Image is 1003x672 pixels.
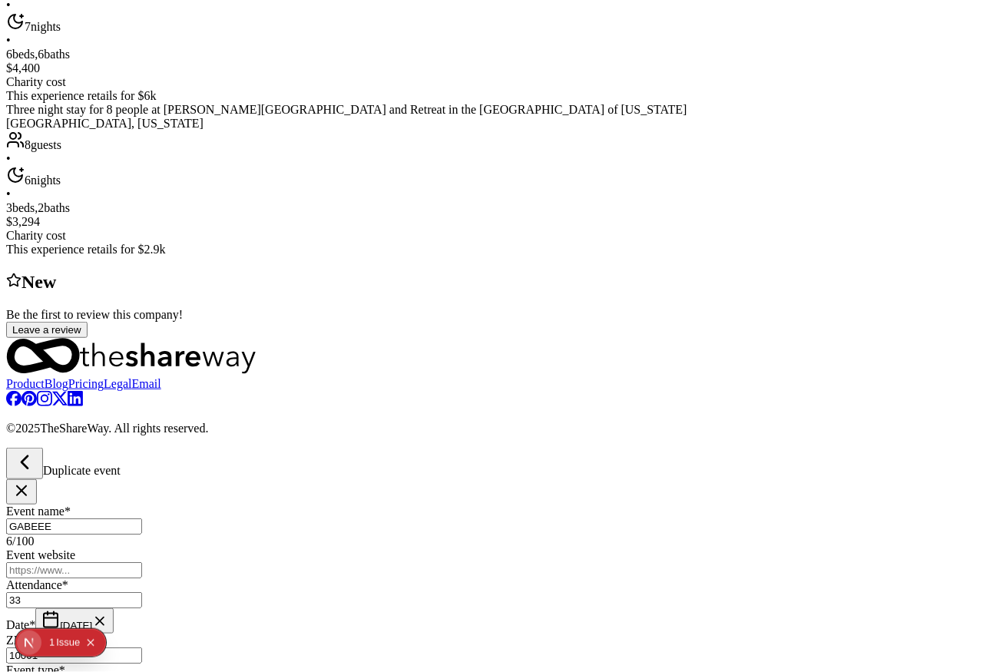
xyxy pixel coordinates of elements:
button: [DATE] [35,608,114,634]
span: 6 nights [25,174,61,187]
div: 3 beds, 2 baths [6,201,997,215]
label: Event name [6,505,71,518]
label: Event website [6,548,75,561]
input: https://www... [6,562,142,578]
input: 12345 (U.S. only) [6,647,142,664]
div: Charity cost [6,229,997,243]
div: Be the first to review this company! [6,308,997,322]
span: 8 guests [25,138,61,151]
button: Leave a review [6,322,88,338]
div: • [6,152,997,166]
span: New [22,272,56,292]
a: Blog [45,377,68,390]
a: Email [132,377,161,390]
a: Product [6,377,45,390]
label: ZIP code [6,634,57,647]
a: Pricing [68,377,104,390]
div: • [6,187,997,201]
nav: quick links [6,377,997,391]
div: $3,294 [6,215,997,229]
div: Duplicate event [6,448,997,479]
label: Attendance [6,578,68,591]
div: 6 /100 [6,535,997,548]
input: Spring Fundraiser [6,518,142,535]
a: Legal [104,377,131,390]
input: 20 [6,592,142,608]
div: This experience retails for $2.9k [6,243,997,257]
p: © 2025 TheShareWay. All rights reserved. [6,422,997,435]
label: Date [6,618,35,631]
